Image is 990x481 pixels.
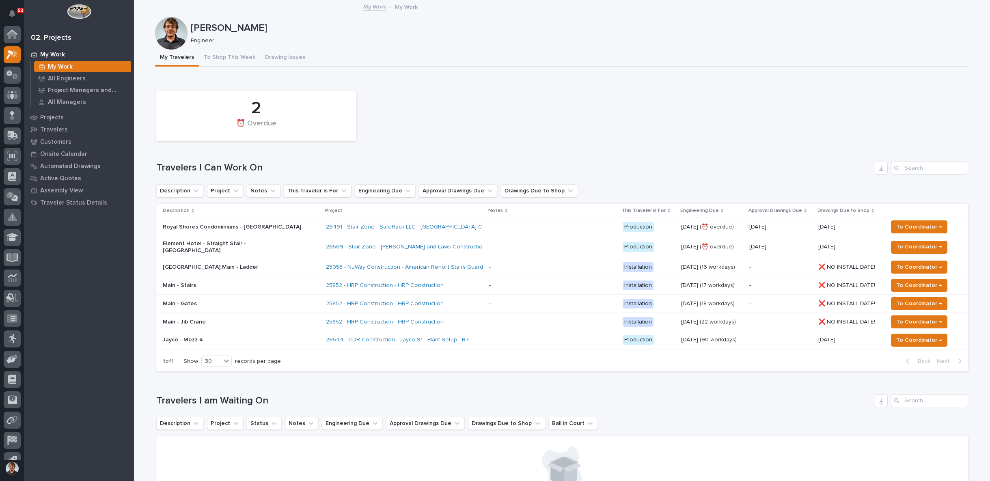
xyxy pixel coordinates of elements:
[818,335,837,343] p: [DATE]
[155,50,199,67] button: My Travelers
[247,184,280,197] button: Notes
[31,96,134,108] a: All Managers
[40,51,65,58] p: My Work
[170,98,343,119] div: 2
[24,160,134,172] a: Automated Drawings
[681,319,743,326] p: [DATE] (22 workdays)
[31,73,134,84] a: All Engineers
[501,184,578,197] button: Drawings Due to Shop
[322,417,383,430] button: Engineering Due
[891,162,968,175] input: Search
[818,299,877,307] p: ❌ NO INSTALL DATE!
[937,358,955,365] span: Next
[156,162,871,174] h1: Travelers I Can Work On
[207,184,244,197] button: Project
[24,196,134,209] a: Traveler Status Details
[548,417,598,430] button: Ball in Court
[156,331,968,349] tr: Jayco - Mezz 426544 - CDR Construction - Jayco 91 - Plant Setup - R7 - Production[DATE] (90 workd...
[48,63,73,71] p: My Work
[40,175,81,182] p: Active Quotes
[24,148,134,160] a: Onsite Calendar
[31,34,71,43] div: 02. Projects
[67,4,91,19] img: Workspace Logo
[24,172,134,184] a: Active Quotes
[489,300,491,307] div: -
[10,10,21,23] div: Notifications53
[896,280,942,290] span: To Coordinator →
[326,224,517,231] a: 26491 - Stair Zone - SafeRack LLC - [GEOGRAPHIC_DATA] Condominiums
[163,282,305,289] p: Main - Stairs
[681,224,743,231] p: [DATE] (⏰ overdue)
[818,317,877,326] p: ❌ NO INSTALL DATE!
[896,242,942,252] span: To Coordinator →
[163,319,305,326] p: Main - Jib Crane
[18,8,23,13] p: 53
[4,5,21,22] button: Notifications
[48,99,86,106] p: All Managers
[891,241,947,254] button: To Coordinator →
[48,75,86,82] p: All Engineers
[163,206,190,215] p: Description
[40,138,71,146] p: Customers
[40,114,64,121] p: Projects
[284,184,352,197] button: This Traveler is For
[156,218,968,236] tr: Royal Shores Condominiums - [GEOGRAPHIC_DATA]26491 - Stair Zone - SafeRack LLC - [GEOGRAPHIC_DATA...
[326,244,585,250] a: 26569 - Stair Zone - [PERSON_NAME] and Laws Construction - Straight Stair - [GEOGRAPHIC_DATA]
[199,50,260,67] button: To Shop This Week
[681,244,743,250] p: [DATE] (⏰ overdue)
[326,264,536,271] a: 25053 - NuWay Construction - American Renolit Stairs Guardrail and Roof Ladder
[156,352,180,371] p: 1 of 1
[489,336,491,343] div: -
[156,294,968,313] tr: Main - Gates25852 - HRP Construction - HRP Construction - Installation[DATE] (18 workdays)-❌ NO I...
[934,358,968,365] button: Next
[24,123,134,136] a: Travelers
[163,264,305,271] p: [GEOGRAPHIC_DATA] Main - Ladder
[623,335,654,345] div: Production
[896,222,942,232] span: To Coordinator →
[896,262,942,272] span: To Coordinator →
[285,417,319,430] button: Notes
[818,242,837,250] p: [DATE]
[681,336,743,343] p: [DATE] (90 workdays)
[156,395,871,407] h1: Travelers I am Waiting On
[40,126,68,134] p: Travelers
[163,336,305,343] p: Jayco - Mezz 4
[489,224,491,231] div: -
[48,87,128,94] p: Project Managers and Engineers
[623,299,654,309] div: Installation
[489,244,491,250] div: -
[489,282,491,289] div: -
[489,319,491,326] div: -
[489,264,491,271] div: -
[896,317,942,327] span: To Coordinator →
[156,276,968,294] tr: Main - Stairs25852 - HRP Construction - HRP Construction - Installation[DATE] (17 workdays)-❌ NO ...
[247,417,282,430] button: Status
[156,417,204,430] button: Description
[623,317,654,327] div: Installation
[681,264,743,271] p: [DATE] (16 workdays)
[818,262,877,271] p: ❌ NO INSTALL DATE!
[468,417,545,430] button: Drawings Due to Shop
[395,2,418,11] p: My Work
[207,417,244,430] button: Project
[24,111,134,123] a: Projects
[913,358,930,365] span: Back
[488,206,503,215] p: Notes
[24,136,134,148] a: Customers
[40,151,87,158] p: Onsite Calendar
[623,242,654,252] div: Production
[818,280,877,289] p: ❌ NO INSTALL DATE!
[891,220,947,233] button: To Coordinator →
[681,300,743,307] p: [DATE] (18 workdays)
[40,199,107,207] p: Traveler Status Details
[891,261,947,274] button: To Coordinator →
[163,224,305,231] p: Royal Shores Condominiums - [GEOGRAPHIC_DATA]
[156,313,968,331] tr: Main - Jib Crane25852 - HRP Construction - HRP Construction - Installation[DATE] (22 workdays)-❌ ...
[325,206,342,215] p: Project
[326,319,444,326] a: 25852 - HRP Construction - HRP Construction
[24,48,134,60] a: My Work
[191,22,966,34] p: [PERSON_NAME]
[191,37,962,44] p: Engineer
[235,358,281,365] p: records per page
